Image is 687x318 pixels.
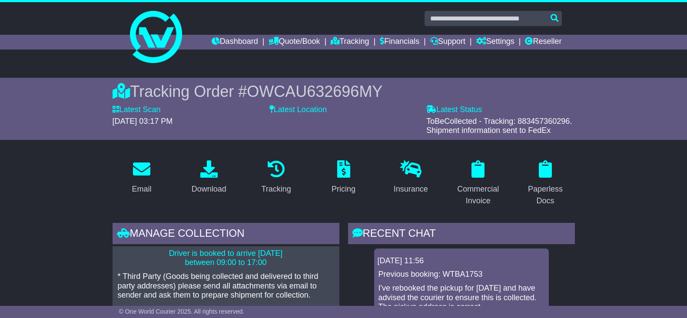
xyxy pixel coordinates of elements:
[192,183,226,195] div: Download
[186,157,232,198] a: Download
[388,157,434,198] a: Insurance
[449,157,508,210] a: Commercial Invoice
[331,35,369,50] a: Tracking
[378,270,544,279] p: Previous booking: WTBA1753
[118,249,334,268] p: Driver is booked to arrive [DATE] between 09:00 to 17:00
[380,35,419,50] a: Financials
[113,82,575,101] div: Tracking Order #
[113,105,161,115] label: Latest Scan
[455,183,502,207] div: Commercial Invoice
[522,183,569,207] div: Paperless Docs
[113,117,173,126] span: [DATE] 03:17 PM
[348,223,575,246] div: RECENT CHAT
[326,157,361,198] a: Pricing
[525,35,561,50] a: Reseller
[426,117,572,135] span: ToBeCollected - Tracking: 883457360296. Shipment information sent to FedEx
[516,157,575,210] a: Paperless Docs
[378,256,545,266] div: [DATE] 11:56
[269,35,320,50] a: Quote/Book
[426,105,482,115] label: Latest Status
[118,272,334,300] p: * Third Party (Goods being collected and delivered to third party addresses) please send all atta...
[394,183,428,195] div: Insurance
[119,308,245,315] span: © One World Courier 2025. All rights reserved.
[212,35,258,50] a: Dashboard
[269,105,327,115] label: Latest Location
[430,35,465,50] a: Support
[132,183,151,195] div: Email
[113,223,339,246] div: Manage collection
[332,183,355,195] div: Pricing
[247,83,382,100] span: OWCAU632696MY
[261,183,291,195] div: Tracking
[256,157,296,198] a: Tracking
[378,284,544,312] p: I've rebooked the pickup for [DATE] and have advised the courier to ensure this is collected. The...
[126,157,157,198] a: Email
[476,35,514,50] a: Settings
